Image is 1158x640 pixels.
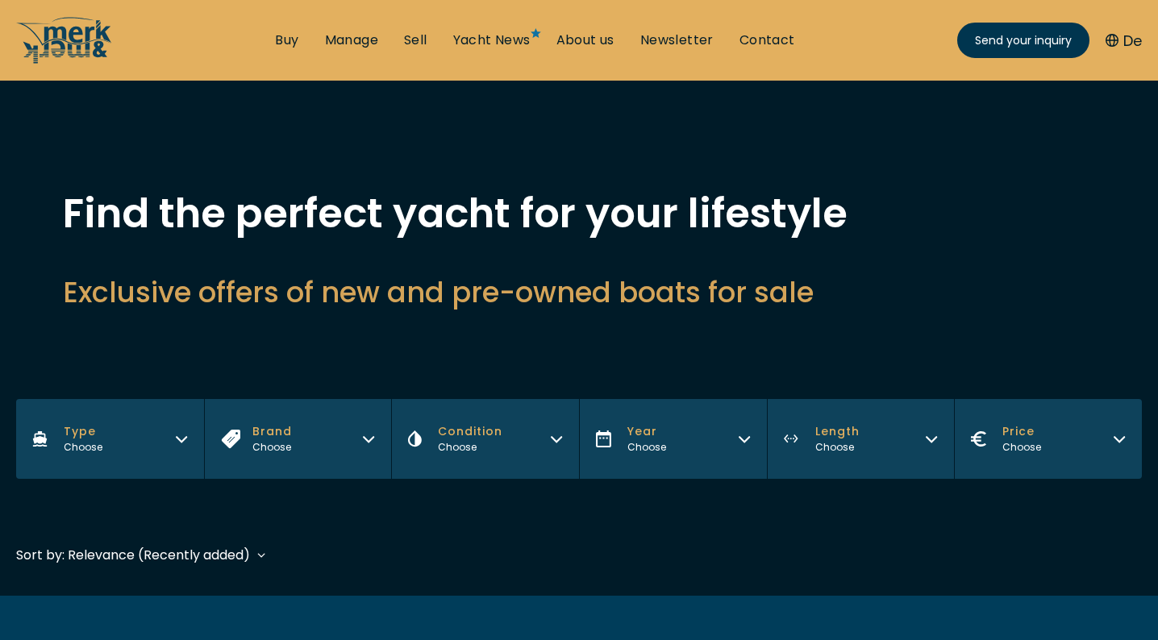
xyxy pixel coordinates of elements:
button: BrandChoose [204,399,392,479]
span: Brand [252,423,292,440]
a: Yacht News [453,31,531,49]
span: Price [1002,423,1041,440]
a: About us [556,31,614,49]
button: De [1106,30,1142,52]
button: LengthChoose [767,399,955,479]
a: Buy [275,31,298,49]
span: Year [627,423,666,440]
div: Sort by: Relevance (Recently added) [16,545,250,565]
div: Choose [627,440,666,455]
div: Choose [252,440,292,455]
button: YearChoose [579,399,767,479]
div: Choose [815,440,860,455]
h1: Find the perfect yacht for your lifestyle [63,193,1095,234]
div: Choose [1002,440,1041,455]
span: Send your inquiry [975,32,1072,49]
div: Choose [438,440,502,455]
button: PriceChoose [954,399,1142,479]
a: Newsletter [640,31,714,49]
button: TypeChoose [16,399,204,479]
span: Condition [438,423,502,440]
span: Type [64,423,102,440]
a: Sell [404,31,427,49]
div: Choose [64,440,102,455]
a: Send your inquiry [957,23,1089,58]
span: Length [815,423,860,440]
a: Manage [325,31,378,49]
button: ConditionChoose [391,399,579,479]
a: Contact [739,31,795,49]
h2: Exclusive offers of new and pre-owned boats for sale [63,272,1095,312]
